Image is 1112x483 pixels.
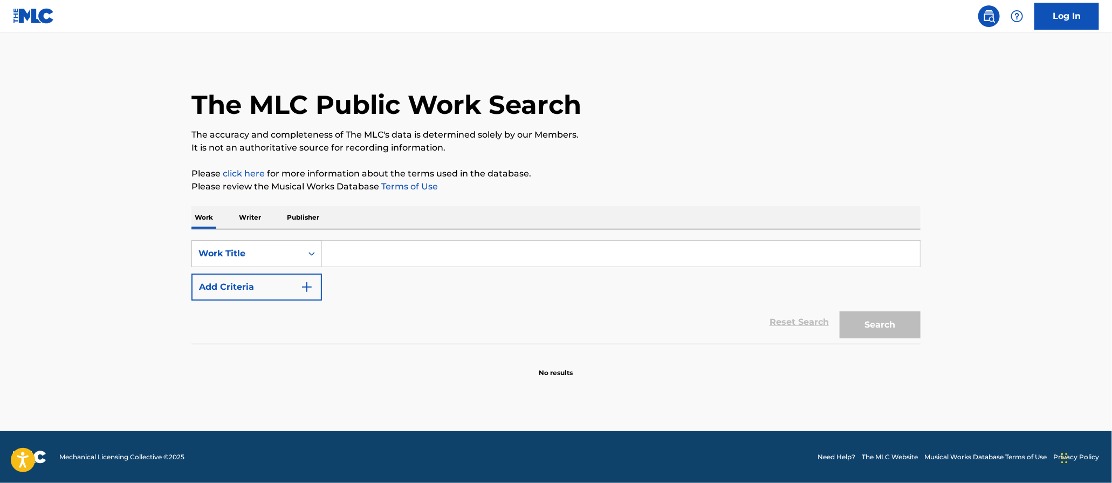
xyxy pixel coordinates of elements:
[818,452,855,462] a: Need Help?
[198,247,296,260] div: Work Title
[1034,3,1099,30] a: Log In
[862,452,918,462] a: The MLC Website
[13,451,46,464] img: logo
[191,128,921,141] p: The accuracy and completeness of The MLC's data is determined solely by our Members.
[379,181,438,192] a: Terms of Use
[924,452,1047,462] a: Musical Works Database Terms of Use
[223,168,265,179] a: click here
[1061,442,1068,474] div: Drag
[1053,452,1099,462] a: Privacy Policy
[191,180,921,193] p: Please review the Musical Works Database
[1006,5,1028,27] div: Help
[13,8,54,24] img: MLC Logo
[539,355,573,378] p: No results
[284,206,322,229] p: Publisher
[191,141,921,154] p: It is not an authoritative source for recording information.
[1011,10,1024,23] img: help
[59,452,184,462] span: Mechanical Licensing Collective © 2025
[191,274,322,301] button: Add Criteria
[300,281,313,294] img: 9d2ae6d4665cec9f34b9.svg
[1058,431,1112,483] iframe: Chat Widget
[983,10,996,23] img: search
[191,240,921,344] form: Search Form
[236,206,264,229] p: Writer
[191,206,216,229] p: Work
[191,89,581,121] h1: The MLC Public Work Search
[191,167,921,180] p: Please for more information about the terms used in the database.
[978,5,1000,27] a: Public Search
